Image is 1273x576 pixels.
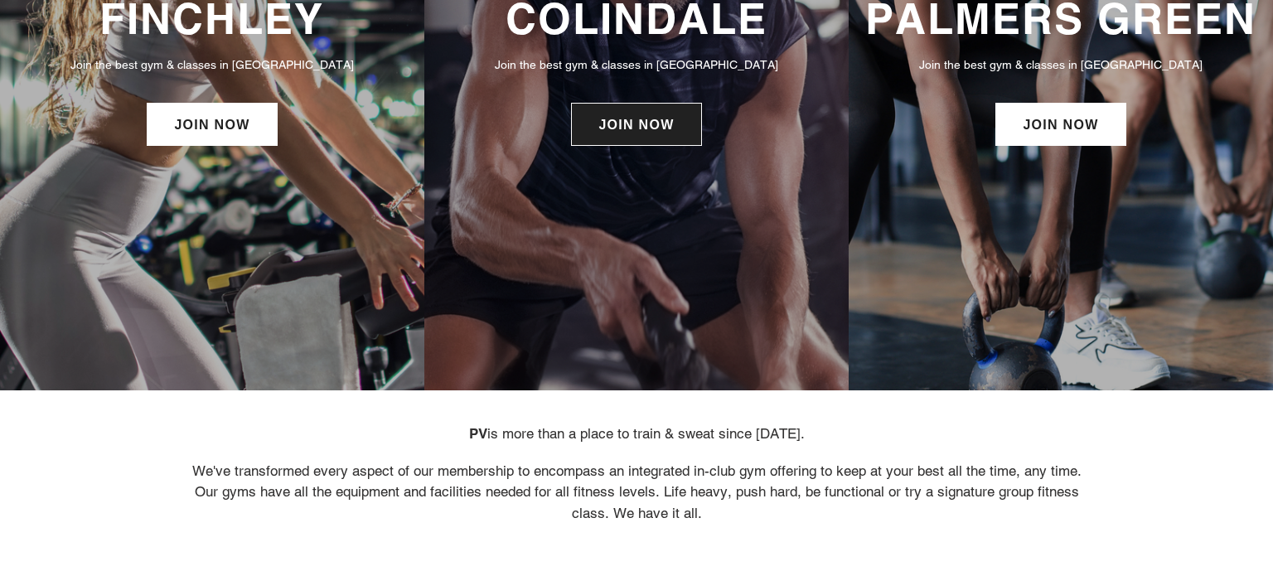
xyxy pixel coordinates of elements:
a: JOIN NOW: Palmers Green Membership [995,103,1125,146]
strong: PV [469,425,487,442]
p: is more than a place to train & sweat since [DATE]. [185,424,1088,445]
p: Join the best gym & classes in [GEOGRAPHIC_DATA] [865,56,1256,74]
p: We've transformed every aspect of our membership to encompass an integrated in-club gym offering ... [185,461,1088,525]
p: Join the best gym & classes in [GEOGRAPHIC_DATA] [17,56,408,74]
a: JOIN NOW: Colindale Membership [571,103,701,146]
p: Join the best gym & classes in [GEOGRAPHIC_DATA] [441,56,832,74]
a: JOIN NOW: Finchley Membership [147,103,277,146]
